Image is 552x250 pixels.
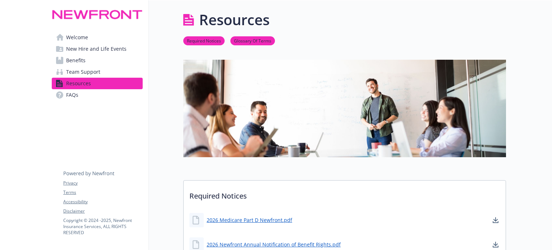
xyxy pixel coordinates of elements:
span: Benefits [66,55,86,66]
span: New Hire and Life Events [66,43,126,55]
a: New Hire and Life Events [52,43,143,55]
a: 2026 Newfront Annual Notification of Benefit Rights.pdf [207,241,341,248]
span: FAQs [66,89,78,101]
a: Resources [52,78,143,89]
a: FAQs [52,89,143,101]
a: Required Notices [183,37,225,44]
span: Welcome [66,32,88,43]
a: download document [491,240,500,249]
span: Team Support [66,66,100,78]
h1: Resources [199,9,270,31]
a: Glossary Of Terms [230,37,275,44]
span: Resources [66,78,91,89]
a: Terms [63,189,142,196]
a: Privacy [63,180,142,186]
a: Disclaimer [63,208,142,214]
a: 2026 Medicare Part D Newfront.pdf [207,216,292,224]
a: Accessibility [63,199,142,205]
p: Copyright © 2024 - 2025 , Newfront Insurance Services, ALL RIGHTS RESERVED [63,217,142,236]
a: Welcome [52,32,143,43]
a: Benefits [52,55,143,66]
p: Required Notices [184,181,506,207]
img: resources page banner [183,60,506,157]
a: Team Support [52,66,143,78]
a: download document [491,216,500,224]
